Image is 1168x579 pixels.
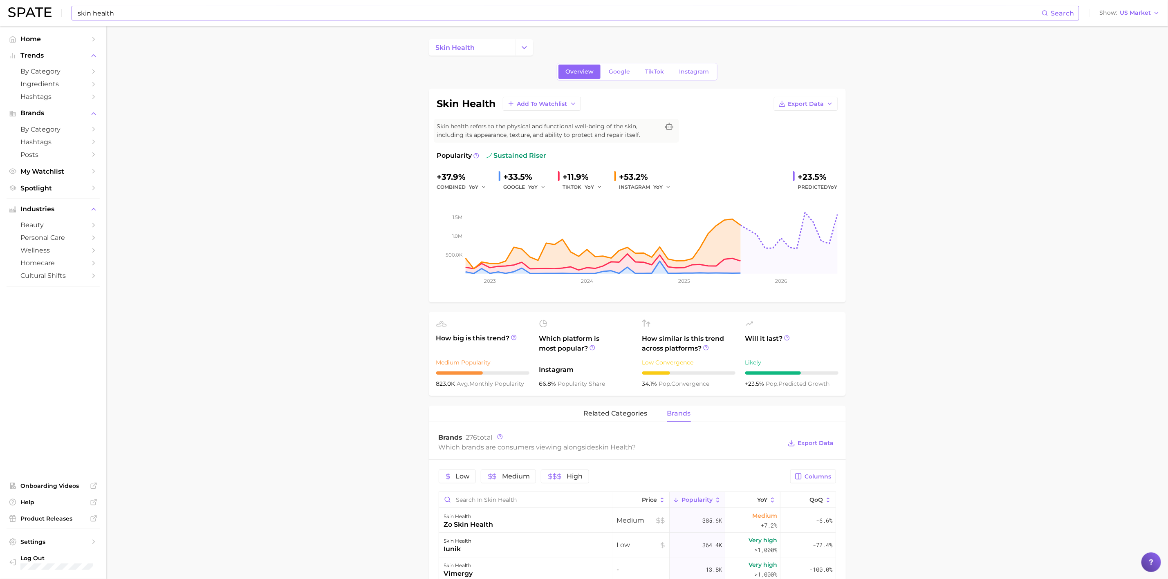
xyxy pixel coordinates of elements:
button: Change Category [516,39,533,56]
tspan: 2026 [775,278,787,284]
a: Log out. Currently logged in with e-mail jdurbin@soldejaneiro.com. [7,552,100,573]
div: Likely [745,358,838,367]
div: skin health [444,512,493,521]
a: wellness [7,244,100,257]
span: predicted growth [766,380,830,387]
button: skin healthzo skin healthMedium385.6kMedium+7.2%-6.6% [439,508,836,533]
button: YoY [725,492,780,508]
span: Onboarding Videos [20,482,86,490]
input: Search here for a brand, industry, or ingredient [77,6,1042,20]
div: combined [437,182,492,192]
span: Spotlight [20,184,86,192]
span: Show [1099,11,1117,15]
span: Export Data [798,440,834,447]
span: Overview [565,68,594,75]
div: skin health [444,536,472,546]
span: Trends [20,52,86,59]
a: TikTok [638,65,671,79]
span: Brands [439,434,463,441]
span: 276 [466,434,478,441]
span: Industries [20,206,86,213]
a: Onboarding Videos [7,480,100,492]
div: +11.9% [563,170,608,183]
div: +23.5% [798,170,838,183]
span: Low [456,473,470,480]
div: Which brands are consumers viewing alongside ? [439,442,782,453]
button: Add to Watchlist [503,97,581,111]
span: 385.6k [702,516,722,525]
span: TikTok [645,68,664,75]
a: My Watchlist [7,165,100,178]
span: total [466,434,493,441]
button: Export Data [774,97,838,111]
a: Hashtags [7,136,100,148]
span: Very high [749,560,777,570]
input: Search in skin health [439,492,613,507]
tspan: 2023 [484,278,496,284]
span: +23.5% [745,380,766,387]
span: +7.2% [761,521,777,530]
span: Export Data [788,101,824,107]
div: 5 / 10 [436,371,529,375]
img: SPATE [8,7,52,17]
span: US Market [1120,11,1151,15]
span: Will it last? [745,334,838,353]
a: Help [7,496,100,508]
abbr: popularity index [659,380,672,387]
div: INSTAGRAM [619,182,677,192]
div: +33.5% [504,170,551,183]
button: YoY [585,182,603,192]
span: Posts [20,151,86,159]
span: Columns [805,473,832,480]
span: YoY [654,183,663,190]
tspan: 2025 [678,278,690,284]
span: - [617,565,666,575]
button: skin healthiunikLow364.4kVery high>1,000%-72.4% [439,533,836,557]
h1: skin health [437,99,496,109]
div: TIKTOK [563,182,608,192]
tspan: 2024 [581,278,593,284]
span: Ingredients [20,80,86,88]
span: by Category [20,125,86,133]
span: Brands [20,110,86,117]
a: homecare [7,257,100,269]
span: Instagram [679,68,709,75]
button: YoY [654,182,671,192]
div: vimergy [444,569,473,579]
span: Instagram [539,365,632,375]
span: Popularity [682,496,713,503]
button: YoY [469,182,487,192]
a: Spotlight [7,182,100,194]
button: Export Data [786,438,836,449]
span: Skin health refers to the physical and functional well-being of the skin, including its appearanc... [437,122,659,139]
span: popularity share [558,380,605,387]
a: skin health [429,39,516,56]
button: Price [613,492,670,508]
span: beauty [20,221,86,229]
a: Instagram [672,65,716,79]
span: 13.8k [706,565,722,575]
a: by Category [7,65,100,78]
span: -72.4% [813,540,833,550]
div: 3 / 10 [642,371,735,375]
span: wellness [20,246,86,254]
span: How similar is this trend across platforms? [642,334,735,353]
span: Add to Watchlist [517,101,567,107]
span: Very high [749,535,777,545]
abbr: average [457,380,470,387]
span: Help [20,499,86,506]
button: Popularity [670,492,725,508]
a: Ingredients [7,78,100,90]
img: sustained riser [486,152,492,159]
span: Settings [20,538,86,545]
span: sustained riser [486,151,547,161]
button: Trends [7,49,100,62]
span: Google [609,68,630,75]
span: 364.4k [702,540,722,550]
button: YoY [529,182,546,192]
span: Medium [502,473,530,480]
span: skin health [436,44,475,51]
span: skin health [596,443,632,451]
a: Google [602,65,637,79]
a: Overview [558,65,601,79]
